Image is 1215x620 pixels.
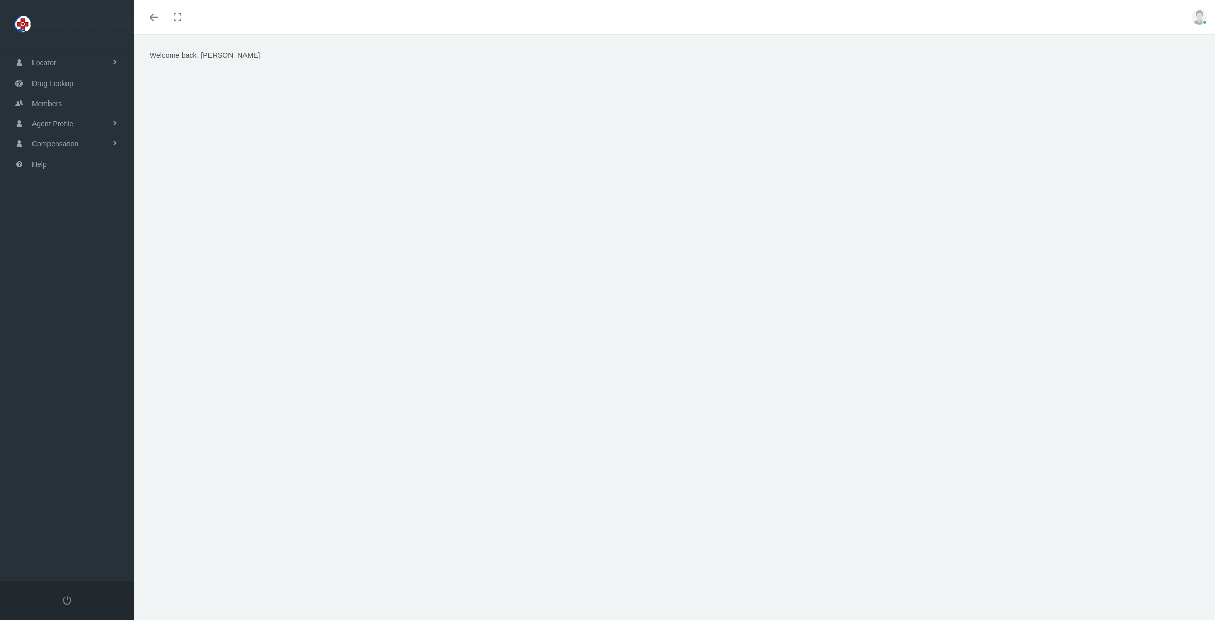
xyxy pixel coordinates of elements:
[32,155,47,174] span: Help
[32,94,62,113] span: Members
[150,51,262,59] span: Welcome back, [PERSON_NAME].
[13,11,137,37] img: GOODWIN INSURANCE ADVISORS LLC
[32,74,73,93] span: Drug Lookup
[32,114,73,133] span: Agent Profile
[32,53,56,73] span: Locator
[1192,9,1207,25] img: user-placeholder.jpg
[32,134,78,154] span: Compensation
